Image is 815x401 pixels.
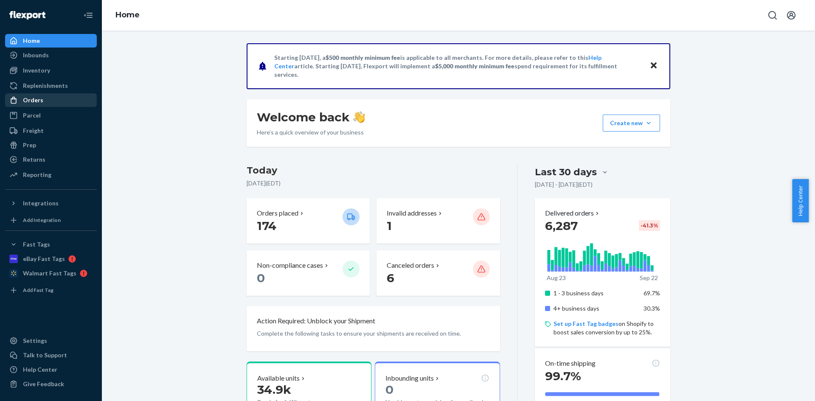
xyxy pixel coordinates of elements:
[23,66,50,75] div: Inventory
[23,81,68,90] div: Replenishments
[5,48,97,62] a: Inbounds
[5,363,97,376] a: Help Center
[5,93,97,107] a: Orders
[385,373,434,383] p: Inbounding units
[603,115,660,132] button: Create new
[535,180,593,189] p: [DATE] - [DATE] ( EDT )
[257,208,298,218] p: Orders placed
[5,124,97,137] a: Freight
[109,3,146,28] ol: breadcrumbs
[257,382,291,397] span: 34.9k
[783,7,800,24] button: Open account menu
[554,304,637,313] p: 4+ business days
[5,34,97,48] a: Home
[5,238,97,251] button: Fast Tags
[257,128,365,137] p: Here’s a quick overview of your business
[639,220,660,231] div: -41.3 %
[764,7,781,24] button: Open Search Box
[257,219,276,233] span: 174
[648,60,659,72] button: Close
[5,196,97,210] button: Integrations
[545,208,601,218] button: Delivered orders
[5,377,97,391] button: Give Feedback
[23,111,41,120] div: Parcel
[5,334,97,348] a: Settings
[377,198,500,244] button: Invalid addresses 1
[353,111,365,123] img: hand-wave emoji
[545,219,578,233] span: 6,287
[5,213,97,227] a: Add Integration
[5,168,97,182] a: Reporting
[257,109,365,125] h1: Welcome back
[545,359,596,368] p: On-time shipping
[115,10,140,20] a: Home
[23,216,61,224] div: Add Integration
[792,179,809,222] button: Help Center
[257,261,323,270] p: Non-compliance cases
[326,54,400,61] span: $500 monthly minimum fee
[644,289,660,297] span: 69.7%
[23,337,47,345] div: Settings
[547,274,566,282] p: Aug 23
[554,320,618,327] a: Set up Fast Tag badges
[535,165,597,179] div: Last 30 days
[274,53,641,79] p: Starting [DATE], a is applicable to all merchants. For more details, please refer to this article...
[23,199,59,208] div: Integrations
[5,266,97,280] a: Walmart Fast Tags
[5,252,97,266] a: eBay Fast Tags
[23,141,36,149] div: Prep
[257,329,490,338] p: Complete the following tasks to ensure your shipments are received on time.
[23,36,40,45] div: Home
[23,286,53,294] div: Add Fast Tag
[257,373,300,383] p: Available units
[23,240,50,249] div: Fast Tags
[5,348,97,362] a: Talk to Support
[387,261,434,270] p: Canceled orders
[257,316,375,326] p: Action Required: Unblock your Shipment
[5,64,97,77] a: Inventory
[23,255,65,263] div: eBay Fast Tags
[247,198,370,244] button: Orders placed 174
[257,271,265,285] span: 0
[554,320,660,337] p: on Shopify to boost sales conversion by up to 25%.
[5,109,97,122] a: Parcel
[247,179,500,188] p: [DATE] ( EDT )
[23,155,45,164] div: Returns
[23,365,57,374] div: Help Center
[5,138,97,152] a: Prep
[545,369,581,383] span: 99.7%
[387,271,394,285] span: 6
[5,153,97,166] a: Returns
[5,283,97,297] a: Add Fast Tag
[644,305,660,312] span: 30.3%
[247,164,500,177] h3: Today
[23,126,44,135] div: Freight
[23,171,51,179] div: Reporting
[23,96,43,104] div: Orders
[554,289,637,297] p: 1 - 3 business days
[640,274,658,282] p: Sep 22
[9,11,45,20] img: Flexport logo
[23,380,64,388] div: Give Feedback
[387,208,437,218] p: Invalid addresses
[23,351,67,359] div: Talk to Support
[387,219,392,233] span: 1
[23,51,49,59] div: Inbounds
[23,269,76,278] div: Walmart Fast Tags
[435,62,514,70] span: $5,000 monthly minimum fee
[80,7,97,24] button: Close Navigation
[5,79,97,93] a: Replenishments
[377,250,500,296] button: Canceled orders 6
[385,382,393,397] span: 0
[247,250,370,296] button: Non-compliance cases 0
